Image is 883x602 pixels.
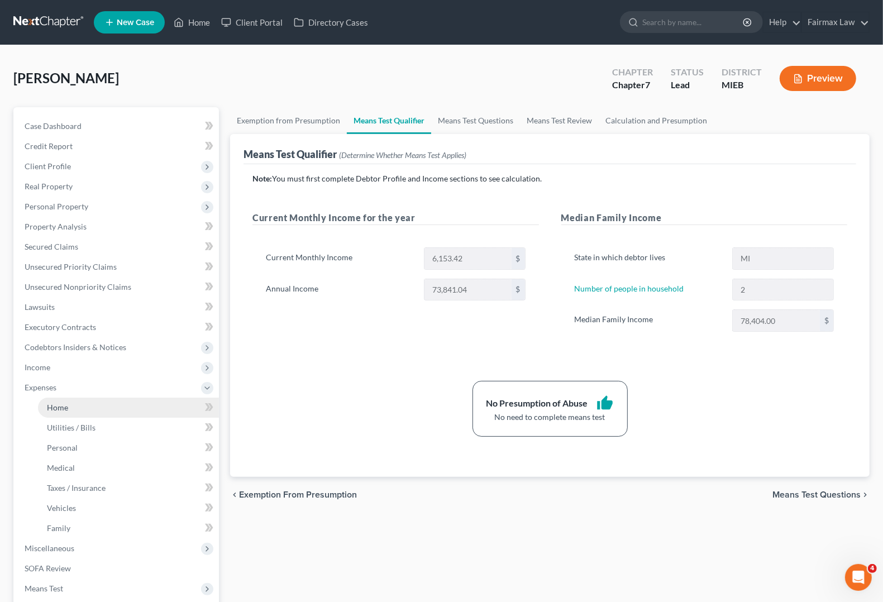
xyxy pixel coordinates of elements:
a: Executory Contracts [16,317,219,337]
a: Means Test Qualifier [347,107,431,134]
a: Lawsuits [16,297,219,317]
p: You must first complete Debtor Profile and Income sections to see calculation. [252,173,847,184]
i: thumb_up [597,395,614,412]
span: Personal [47,443,78,452]
span: Home [47,403,68,412]
div: District [722,66,762,79]
a: Taxes / Insurance [38,478,219,498]
div: $ [820,310,833,331]
a: Client Portal [216,12,288,32]
span: Personal Property [25,202,88,211]
iframe: Intercom live chat [845,564,872,591]
span: Real Property [25,181,73,191]
span: SOFA Review [25,563,71,573]
a: Property Analysis [16,217,219,237]
span: 4 [868,564,877,573]
a: Number of people in household [575,284,684,293]
a: Case Dashboard [16,116,219,136]
span: Codebtors Insiders & Notices [25,342,126,352]
span: Case Dashboard [25,121,82,131]
span: Executory Contracts [25,322,96,332]
input: Search by name... [642,12,744,32]
div: $ [512,248,525,269]
span: Means Test [25,584,63,593]
div: Lead [671,79,704,92]
span: Credit Report [25,141,73,151]
span: Exemption from Presumption [239,490,357,499]
span: Client Profile [25,161,71,171]
span: Secured Claims [25,242,78,251]
input: 0.00 [424,279,512,300]
span: Utilities / Bills [47,423,96,432]
i: chevron_left [230,490,239,499]
a: Personal [38,438,219,458]
a: SOFA Review [16,558,219,579]
span: 7 [645,79,650,90]
a: Exemption from Presumption [230,107,347,134]
span: Vehicles [47,503,76,513]
a: Help [763,12,801,32]
div: Chapter [612,79,653,92]
span: Lawsuits [25,302,55,312]
span: [PERSON_NAME] [13,70,119,86]
a: Calculation and Presumption [599,107,714,134]
input: -- [733,279,833,300]
a: Unsecured Priority Claims [16,257,219,277]
span: New Case [117,18,154,27]
label: Current Monthly Income [260,247,418,270]
h5: Current Monthly Income for the year [252,211,538,225]
a: Family [38,518,219,538]
input: 0.00 [733,310,820,331]
span: Income [25,362,50,372]
span: Unsecured Nonpriority Claims [25,282,131,292]
span: Medical [47,463,75,472]
span: Taxes / Insurance [47,483,106,493]
a: Unsecured Nonpriority Claims [16,277,219,297]
a: Directory Cases [288,12,374,32]
a: Secured Claims [16,237,219,257]
button: chevron_left Exemption from Presumption [230,490,357,499]
a: Medical [38,458,219,478]
label: Annual Income [260,279,418,301]
div: Means Test Qualifier [244,147,466,161]
a: Means Test Review [520,107,599,134]
i: chevron_right [861,490,870,499]
div: Status [671,66,704,79]
strong: Note: [252,174,272,183]
span: (Determine Whether Means Test Applies) [339,150,466,160]
div: MIEB [722,79,762,92]
span: Family [47,523,70,533]
button: Means Test Questions chevron_right [772,490,870,499]
a: Home [168,12,216,32]
label: State in which debtor lives [569,247,727,270]
div: No need to complete means test [486,412,614,423]
span: Means Test Questions [772,490,861,499]
span: Unsecured Priority Claims [25,262,117,271]
h5: Median Family Income [561,211,847,225]
div: No Presumption of Abuse [486,397,588,410]
div: $ [512,279,525,300]
a: Home [38,398,219,418]
a: Utilities / Bills [38,418,219,438]
span: Property Analysis [25,222,87,231]
a: Means Test Questions [431,107,520,134]
div: Chapter [612,66,653,79]
a: Vehicles [38,498,219,518]
a: Fairmax Law [802,12,869,32]
span: Expenses [25,383,56,392]
span: Miscellaneous [25,543,74,553]
label: Median Family Income [569,309,727,332]
input: State [733,248,833,269]
a: Credit Report [16,136,219,156]
input: 0.00 [424,248,512,269]
button: Preview [780,66,856,91]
